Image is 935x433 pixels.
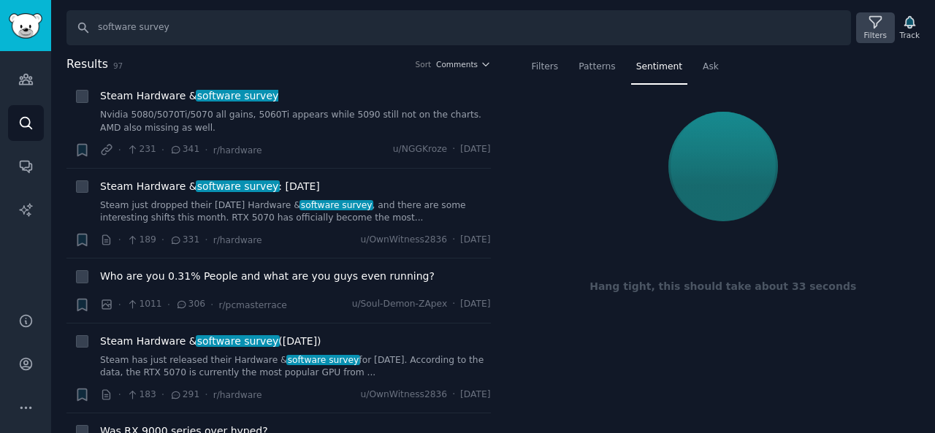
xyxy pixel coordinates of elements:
span: · [205,387,207,402]
span: r/hardware [213,145,262,156]
span: Filters [532,61,559,74]
span: software survey [286,355,360,365]
a: Nvidia 5080/5070Ti/5070 all gains, 5060Ti appears while 5090 still not on the charts. AMD also mi... [100,109,491,134]
span: · [452,298,455,311]
div: Track [900,30,920,40]
span: u/OwnWitness2836 [361,234,448,247]
input: Search Keyword [66,10,851,45]
button: Track [895,12,925,43]
span: · [452,143,455,156]
img: GummySearch logo [9,13,42,39]
span: · [118,142,121,158]
span: · [452,388,455,402]
span: 306 [175,298,205,311]
span: · [205,232,207,248]
span: software survey [196,90,280,101]
span: 291 [169,388,199,402]
div: Hang tight, this should take about 33 seconds [537,279,910,294]
span: · [161,387,164,402]
span: u/NGGKroze [393,143,447,156]
span: Steam Hardware & [100,88,278,104]
span: u/Soul-Demon-ZApex [352,298,447,311]
span: [DATE] [460,388,490,402]
span: [DATE] [460,298,490,311]
span: Steam Hardware & ([DATE]) [100,334,321,349]
a: Steam Hardware &software survey [100,88,278,104]
span: software survey [196,335,280,347]
span: Ask [703,61,719,74]
span: Sentiment [636,61,682,74]
span: r/hardware [213,390,262,400]
span: 183 [126,388,156,402]
span: software survey [196,180,280,192]
span: r/hardware [213,235,262,245]
span: · [161,142,164,158]
span: Comments [436,59,478,69]
span: · [118,232,121,248]
span: Patterns [579,61,615,74]
div: Sort [416,59,432,69]
span: 97 [113,61,123,70]
span: software survey [299,200,373,210]
a: Steam Hardware &software survey: [DATE] [100,179,320,194]
span: 1011 [126,298,162,311]
a: Steam has just released their Hardware &software surveyfor [DATE]. According to the data, the RTX... [100,354,491,380]
span: [DATE] [460,143,490,156]
span: r/pcmasterrace [218,300,286,310]
a: Steam just dropped their [DATE] Hardware &software survey, and there are some interesting shifts ... [100,199,491,225]
span: · [452,234,455,247]
span: · [118,297,121,313]
span: · [205,142,207,158]
span: 189 [126,234,156,247]
span: · [210,297,213,313]
span: · [161,232,164,248]
span: · [118,387,121,402]
span: 341 [169,143,199,156]
span: · [167,297,170,313]
span: 331 [169,234,199,247]
span: u/OwnWitness2836 [361,388,448,402]
div: Filters [864,30,887,40]
button: Comments [436,59,490,69]
span: [DATE] [460,234,490,247]
span: Steam Hardware & : [DATE] [100,179,320,194]
a: Who are you 0.31% People and what are you guys even running? [100,269,435,284]
a: Steam Hardware &software survey([DATE]) [100,334,321,349]
span: Results [66,55,108,74]
span: 231 [126,143,156,156]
